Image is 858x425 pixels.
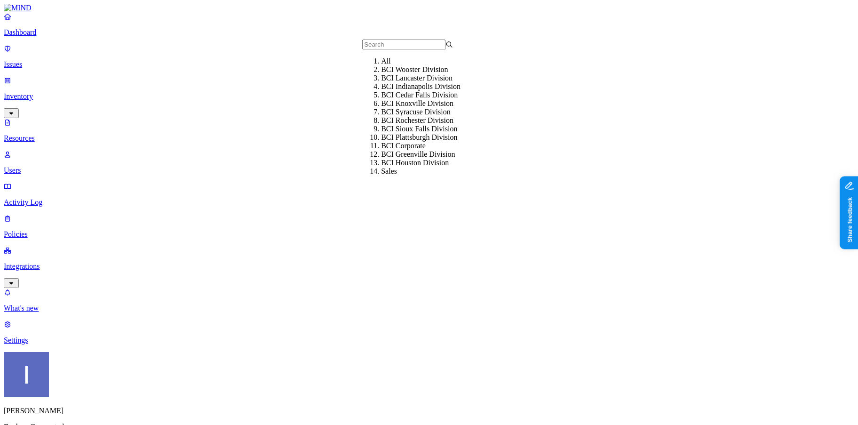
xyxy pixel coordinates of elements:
[381,57,472,65] div: All
[4,198,854,207] p: Activity Log
[4,336,854,345] p: Settings
[381,159,472,167] div: BCI Houston Division
[4,304,854,313] p: What's new
[4,262,854,271] p: Integrations
[4,150,854,175] a: Users
[4,182,854,207] a: Activity Log
[381,82,472,91] div: BCI Indianapolis Division
[381,116,472,125] div: BCI Rochester Division
[4,134,854,143] p: Resources
[4,288,854,313] a: What's new
[4,230,854,239] p: Policies
[4,214,854,239] a: Policies
[4,92,854,101] p: Inventory
[362,40,445,49] input: Search
[381,142,472,150] div: BCI Corporate
[4,4,854,12] a: MIND
[4,44,854,69] a: Issues
[381,108,472,116] div: BCI Syracuse Division
[4,12,854,37] a: Dashboard
[4,60,854,69] p: Issues
[4,352,49,397] img: Itai Schwartz
[4,407,854,415] p: [PERSON_NAME]
[381,65,472,74] div: BCI Wooster Division
[4,118,854,143] a: Resources
[381,150,472,159] div: BCI Greenville Division
[381,125,472,133] div: BCI Sioux Falls Division
[4,4,32,12] img: MIND
[4,28,854,37] p: Dashboard
[4,246,854,287] a: Integrations
[381,74,472,82] div: BCI Lancaster Division
[381,167,472,176] div: Sales
[4,320,854,345] a: Settings
[4,76,854,117] a: Inventory
[381,133,472,142] div: BCI Plattsburgh Division
[381,91,472,99] div: BCI Cedar Falls Division
[4,166,854,175] p: Users
[381,99,472,108] div: BCI Knoxville Division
